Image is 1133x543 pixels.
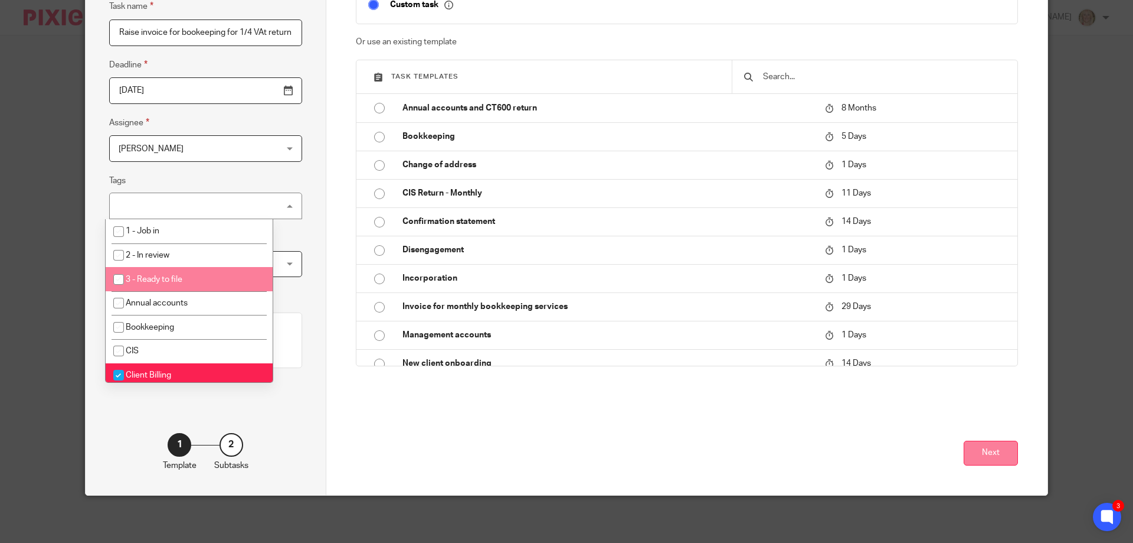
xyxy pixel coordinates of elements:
[841,217,871,226] span: 14 Days
[841,303,871,311] span: 29 Days
[841,104,876,112] span: 8 Months
[356,36,1019,48] p: Or use an existing template
[168,433,191,457] div: 1
[841,274,866,282] span: 1 Days
[841,246,866,254] span: 1 Days
[402,159,813,171] p: Change of address
[402,131,813,142] p: Bookkeeping
[402,301,813,313] p: Invoice for monthly bookkeeping services
[214,460,248,472] p: Subtasks
[402,102,813,114] p: Annual accounts and CT600 return
[109,116,149,129] label: Assignee
[402,329,813,341] p: Management accounts
[126,275,182,284] span: 3 - Ready to file
[841,359,871,368] span: 14 Days
[163,460,197,472] p: Template
[1112,500,1124,512] div: 3
[391,73,459,80] span: Task templates
[126,251,169,259] span: 2 - In review
[402,357,813,369] p: New client onboarding
[841,161,866,169] span: 1 Days
[126,347,139,355] span: CIS
[109,19,302,46] input: Task name
[402,187,813,199] p: CIS Return - Monthly
[220,433,243,457] div: 2
[126,299,188,307] span: Annual accounts
[126,371,171,379] span: Client Billing
[402,272,813,284] p: Incorporation
[126,227,159,235] span: 1 - Job in
[762,70,1006,83] input: Search...
[126,323,174,331] span: Bookkeeping
[402,244,813,256] p: Disengagement
[841,331,866,339] span: 1 Days
[841,132,866,141] span: 5 Days
[109,175,126,187] label: Tags
[964,441,1018,466] button: Next
[109,58,148,71] label: Deadline
[402,216,813,227] p: Confirmation statement
[109,77,302,104] input: Pick a date
[119,145,184,153] span: [PERSON_NAME]
[841,189,871,197] span: 11 Days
